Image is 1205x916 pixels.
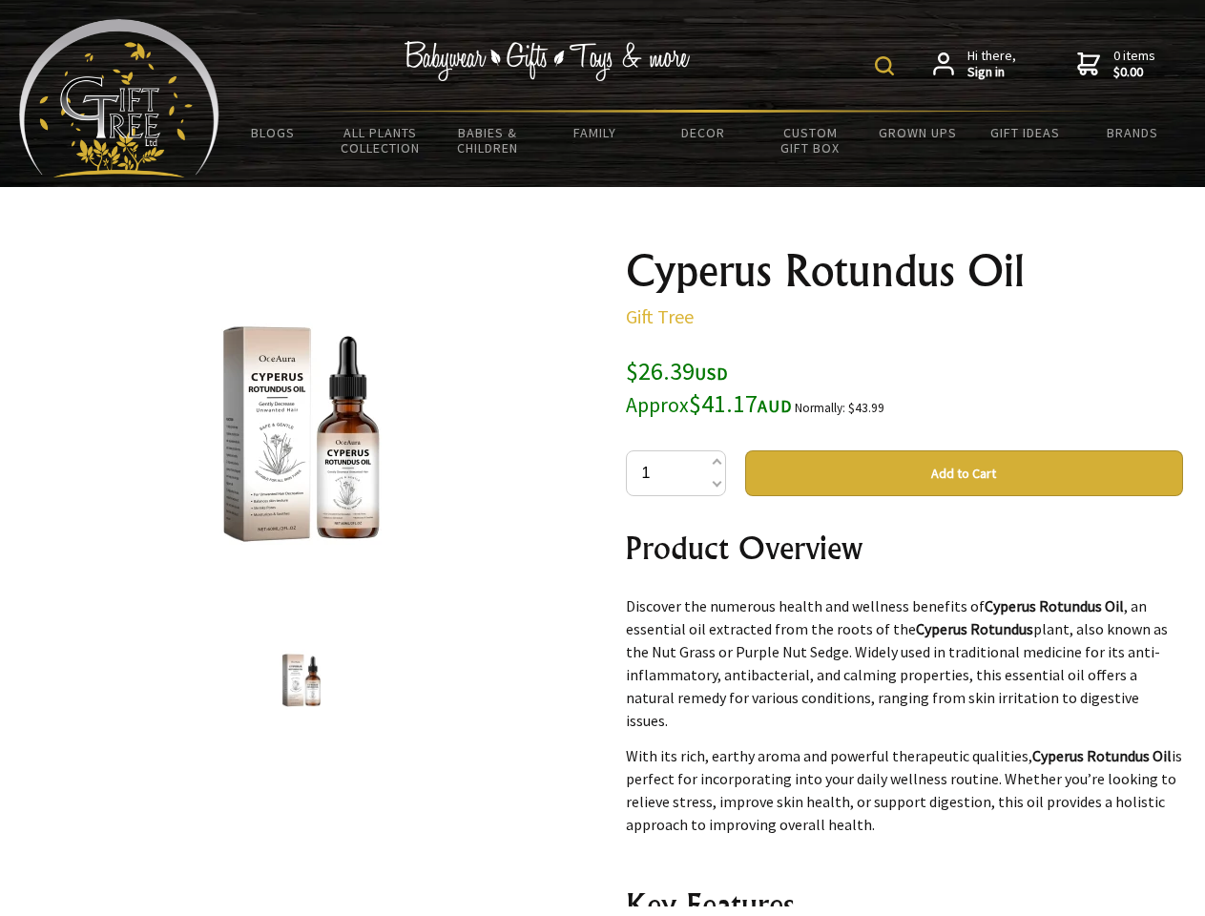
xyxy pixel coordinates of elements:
[745,450,1183,496] button: Add to Cart
[758,395,792,417] span: AUD
[19,19,219,177] img: Babyware - Gifts - Toys and more...
[933,48,1016,81] a: Hi there,Sign in
[875,56,894,75] img: product search
[434,113,542,168] a: Babies & Children
[265,644,338,717] img: Cyperus Rotundus Oil
[542,113,650,153] a: Family
[967,64,1016,81] strong: Sign in
[649,113,757,153] a: Decor
[626,744,1183,836] p: With its rich, earthy aroma and powerful therapeutic qualities, is perfect for incorporating into...
[971,113,1079,153] a: Gift Ideas
[219,113,327,153] a: BLOGS
[795,400,884,416] small: Normally: $43.99
[863,113,971,153] a: Grown Ups
[626,355,792,419] span: $26.39 $41.17
[1032,746,1172,765] strong: Cyperus Rotundus Oil
[695,363,728,385] span: USD
[153,285,450,583] img: Cyperus Rotundus Oil
[626,392,689,418] small: Approx
[1113,47,1155,81] span: 0 items
[967,48,1016,81] span: Hi there,
[626,248,1183,294] h1: Cyperus Rotundus Oil
[757,113,864,168] a: Custom Gift Box
[626,525,1183,571] h2: Product Overview
[626,304,694,328] a: Gift Tree
[327,113,435,168] a: All Plants Collection
[985,596,1124,615] strong: Cyperus Rotundus Oil
[1077,48,1155,81] a: 0 items$0.00
[1079,113,1187,153] a: Brands
[916,619,1033,638] strong: Cyperus Rotundus
[1113,64,1155,81] strong: $0.00
[405,41,691,81] img: Babywear - Gifts - Toys & more
[626,594,1183,732] p: Discover the numerous health and wellness benefits of , an essential oil extracted from the roots...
